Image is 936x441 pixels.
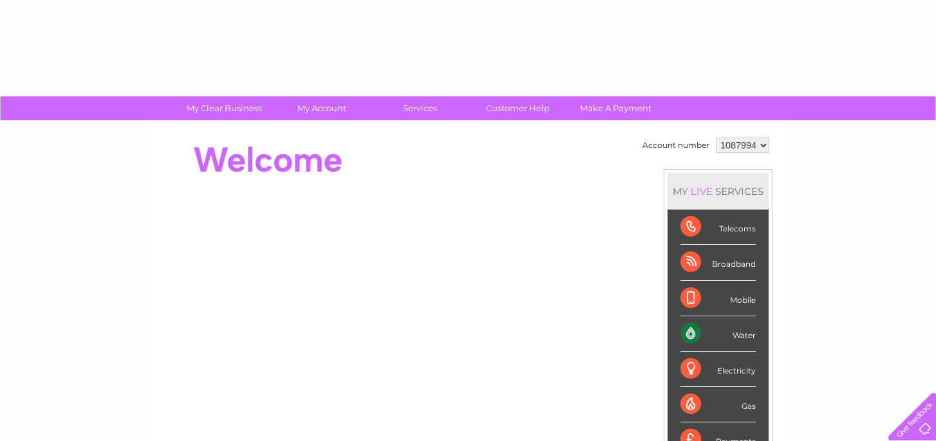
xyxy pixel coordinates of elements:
a: Services [367,96,473,120]
div: LIVE [688,185,715,197]
td: Account number [639,134,713,156]
a: Customer Help [465,96,571,120]
div: Broadband [680,245,756,280]
div: Electricity [680,352,756,387]
a: My Account [269,96,375,120]
div: Mobile [680,281,756,316]
div: MY SERVICES [668,173,769,210]
div: Telecoms [680,210,756,245]
div: Gas [680,387,756,422]
a: My Clear Business [171,96,277,120]
a: Make A Payment [563,96,669,120]
div: Water [680,316,756,352]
